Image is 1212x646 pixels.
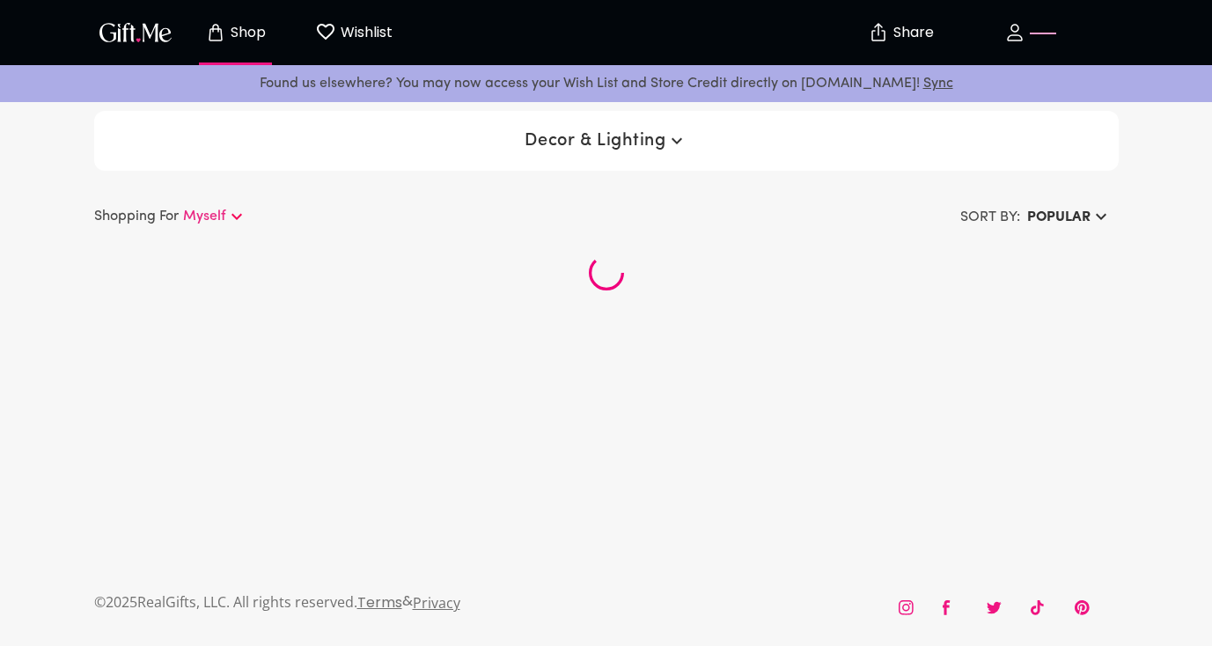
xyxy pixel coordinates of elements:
[525,130,687,151] span: Decor & Lighting
[14,72,1198,95] p: Found us elsewhere? You may now access your Wish List and Store Credit directly on [DOMAIN_NAME]!
[923,77,953,91] a: Sync
[94,591,357,613] p: © 2025 RealGifts, LLC. All rights reserved.
[357,592,402,613] a: Terms
[413,593,460,613] a: Privacy
[226,26,266,40] p: Shop
[518,125,694,157] button: Decor & Lighting
[94,22,177,43] button: GiftMe Logo
[402,591,413,628] p: &
[868,22,889,43] img: secure
[94,206,179,227] p: Shopping For
[183,206,226,227] p: Myself
[960,207,1020,228] h6: SORT BY:
[187,4,284,61] button: Store page
[1020,202,1119,233] button: Popular
[96,19,175,45] img: GiftMe Logo
[305,4,402,61] button: Wishlist page
[870,2,932,63] button: Share
[889,26,934,40] p: Share
[1027,207,1091,228] h6: Popular
[336,21,393,44] p: Wishlist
